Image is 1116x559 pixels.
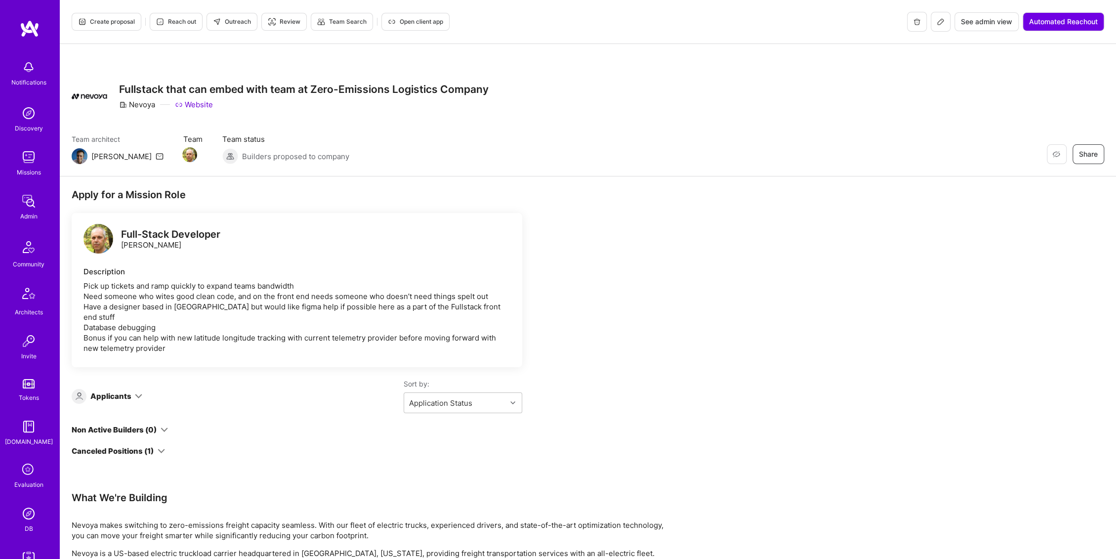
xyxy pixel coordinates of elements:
[15,307,43,317] div: Architects
[156,17,196,26] span: Reach out
[19,57,39,77] img: bell
[72,134,164,144] span: Team architect
[183,146,196,163] a: Team Member Avatar
[182,147,197,162] img: Team Member Avatar
[78,18,86,26] i: icon Proposal
[119,101,127,109] i: icon CompanyGray
[121,229,220,250] div: [PERSON_NAME]
[25,523,33,534] div: DB
[72,491,664,504] div: What We're Building
[78,17,135,26] span: Create proposal
[83,224,113,254] img: logo
[311,13,373,31] button: Team Search
[388,17,443,26] span: Open client app
[21,351,37,361] div: Invite
[261,13,307,31] button: Review
[83,224,113,256] a: logo
[409,398,472,408] div: Application Status
[510,400,515,405] i: icon Chevron
[83,281,510,353] div: Pick up tickets and ramp quickly to expand teams bandwidth Need someone who wites good clean code...
[1073,144,1104,164] button: Share
[90,391,131,401] div: Applicants
[175,99,213,110] a: Website
[11,77,46,87] div: Notifications
[14,479,43,490] div: Evaluation
[72,13,141,31] button: Create proposal
[207,13,257,31] button: Outreach
[20,211,38,221] div: Admin
[72,425,157,435] div: Non Active Builders (0)
[183,134,203,144] span: Team
[1079,149,1098,159] span: Share
[19,392,39,403] div: Tokens
[15,123,43,133] div: Discovery
[19,147,39,167] img: teamwork
[72,148,87,164] img: Team Architect
[317,17,367,26] span: Team Search
[17,235,41,259] img: Community
[150,13,203,31] button: Reach out
[5,436,53,447] div: [DOMAIN_NAME]
[17,283,41,307] img: Architects
[119,83,489,95] h3: Fullstack that can embed with team at Zero-Emissions Logistics Company
[76,392,83,400] i: icon Applicant
[954,12,1019,31] button: See admin view
[158,447,165,455] i: icon ArrowDown
[161,426,168,433] i: icon ArrowDown
[1052,150,1060,158] i: icon EyeClosed
[135,392,142,400] i: icon ArrowDown
[268,18,276,26] i: icon Targeter
[17,167,41,177] div: Missions
[19,417,39,436] img: guide book
[961,17,1012,27] span: See admin view
[121,229,220,240] div: Full-Stack Developer
[72,520,664,541] p: Nevoya makes switching to zero-emissions freight capacity seamless. With our fleet of electric tr...
[222,148,238,164] img: Builders proposed to company
[213,17,251,26] span: Outreach
[19,504,39,523] img: Admin Search
[119,99,155,110] div: Nevoya
[72,79,107,114] img: Company Logo
[72,188,522,201] div: Apply for a Mission Role
[268,17,300,26] span: Review
[222,134,349,144] span: Team status
[19,461,38,479] i: icon SelectionTeam
[381,13,450,31] button: Open client app
[242,151,349,162] span: Builders proposed to company
[23,379,35,388] img: tokens
[1023,12,1104,31] button: Automated Reachout
[156,152,164,160] i: icon Mail
[19,103,39,123] img: discovery
[404,379,522,388] label: Sort by:
[91,151,152,162] div: [PERSON_NAME]
[83,266,510,277] div: Description
[19,331,39,351] img: Invite
[13,259,44,269] div: Community
[72,446,154,456] div: Canceled Positions (1)
[1029,17,1098,27] span: Automated Reachout
[19,191,39,211] img: admin teamwork
[20,20,40,38] img: logo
